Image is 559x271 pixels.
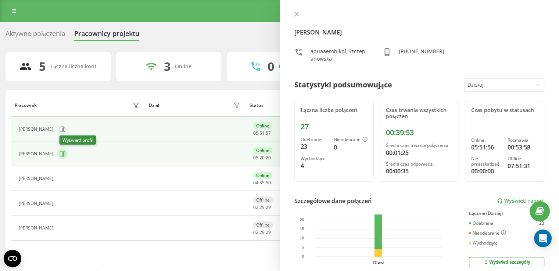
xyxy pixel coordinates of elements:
div: 00:53:58 [508,143,538,152]
div: : : [253,205,271,210]
div: Offline [508,156,538,161]
button: Wyświetl szczegóły [469,257,544,267]
text: 5 [302,245,304,249]
h4: [PERSON_NAME] [294,28,545,37]
text: 20 [300,218,304,222]
a: Wyświetl raport [497,198,544,204]
div: Dział [149,103,159,108]
div: 5 [39,59,46,73]
div: 0 [268,59,274,73]
div: 05:51:56 [471,143,502,152]
div: Aktywne połączenia [6,30,65,41]
div: [PERSON_NAME] [19,151,55,156]
span: 02 [253,229,258,235]
div: 4 [301,161,328,170]
div: : : [253,180,271,185]
div: Odebrane [469,221,493,226]
div: 23 [301,142,328,151]
div: Online [253,172,272,179]
button: Open CMP widget [4,250,21,267]
div: Łączna liczba kont [50,64,96,70]
text: 10 [300,236,304,240]
div: Nieodebrane [334,137,368,143]
span: 04 [253,180,258,186]
div: Nieodebrane [469,230,506,236]
div: Łączna liczba połączeń [301,107,368,113]
div: Statystyki podsumowujące [294,79,392,90]
span: 29 [259,204,265,210]
span: 29 [266,229,271,235]
span: 20 [266,155,271,161]
div: Wyświetl profil [60,135,96,145]
div: Wychodzące [301,156,328,161]
div: Średni czas odpowiedzi [386,162,453,167]
div: Nie przeszkadzać [471,156,502,167]
div: 00:39:53 [386,128,453,137]
div: Pracownik [15,103,37,108]
div: Online [471,138,502,143]
div: Średni czas trwania połączenia [386,143,453,148]
div: [PERSON_NAME] [19,201,55,206]
div: Pracownicy projektu [74,30,139,41]
span: 29 [259,229,265,235]
div: aquaaerobikpl_Szczepanowska [311,48,368,62]
span: 35 [259,180,265,186]
div: Czas trwania wszystkich połączeń [386,107,453,120]
div: [PERSON_NAME] [19,127,55,132]
span: 51 [259,130,265,136]
div: Online [175,64,191,70]
div: 00:00:00 [471,167,502,176]
span: 20 [259,155,265,161]
span: 50 [266,180,271,186]
div: 07:51:31 [508,162,538,170]
text: 22 wrz [372,261,384,265]
span: 05 [253,130,258,136]
div: 00:01:25 [386,148,453,157]
div: Rozmawiają [279,64,308,70]
div: : : [253,230,271,235]
div: Łącznie (Dzisiaj) [469,211,544,216]
div: Status [250,103,264,108]
span: 02 [253,204,258,210]
div: : : [253,131,271,136]
div: Online [253,122,272,129]
span: 29 [266,204,271,210]
text: 15 [300,227,304,231]
div: [PERSON_NAME] [19,176,55,181]
div: 0 [334,143,368,152]
div: : : [253,155,271,160]
div: Offline [253,221,273,228]
div: Rozmawia [508,138,538,143]
div: 27 [301,122,368,131]
div: [PHONE_NUMBER] [399,48,444,62]
div: Czas pobytu w statusach [471,107,538,113]
div: Open Intercom Messenger [534,230,552,247]
div: Szczegółowe dane połączeń [294,196,372,205]
div: 23 [539,221,544,226]
div: Wychodzące [469,241,498,246]
div: Wyświetl szczegóły [483,259,530,265]
div: 3 [164,59,171,73]
span: 05 [253,155,258,161]
span: 57 [266,130,271,136]
text: 0 [302,254,304,259]
div: Online [253,147,272,154]
div: Offline [253,196,273,203]
div: [PERSON_NAME] [19,225,55,231]
div: 00:00:35 [386,167,453,176]
div: Odebrane [301,137,328,142]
